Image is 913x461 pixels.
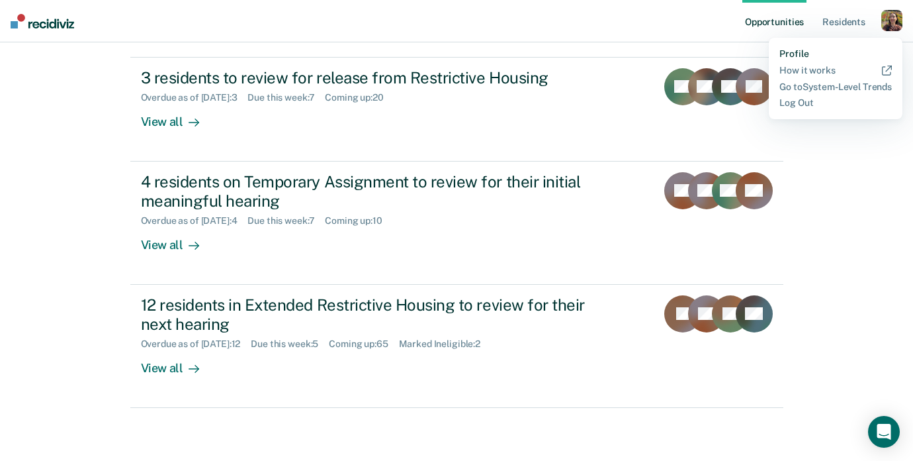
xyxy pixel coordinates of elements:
[11,14,74,28] img: Recidiviz
[247,92,325,103] div: Due this week : 7
[141,338,251,350] div: Overdue as of [DATE] : 12
[399,338,491,350] div: Marked Ineligible : 2
[779,81,892,93] a: Go toSystem-Level Trends
[141,350,215,376] div: View all
[868,416,900,448] div: Open Intercom Messenger
[141,92,248,103] div: Overdue as of [DATE] : 3
[141,172,605,211] div: 4 residents on Temporary Assignment to review for their initial meaningful hearing
[251,338,329,350] div: Due this week : 5
[141,227,215,252] div: View all
[779,65,892,76] a: How it works
[141,295,605,334] div: 12 residents in Extended Restrictive Housing to review for their next hearing
[329,338,398,350] div: Coming up : 65
[779,48,892,60] a: Profile
[779,97,892,109] a: Log Out
[130,162,783,285] a: 4 residents on Temporary Assignment to review for their initial meaningful hearingOverdue as of [...
[141,215,248,227] div: Overdue as of [DATE] : 4
[141,103,215,129] div: View all
[325,215,392,227] div: Coming up : 10
[130,57,783,162] a: 3 residents to review for release from Restrictive HousingOverdue as of [DATE]:3Due this week:7Co...
[141,68,605,87] div: 3 residents to review for release from Restrictive Housing
[325,92,394,103] div: Coming up : 20
[130,285,783,408] a: 12 residents in Extended Restrictive Housing to review for their next hearingOverdue as of [DATE]...
[247,215,325,227] div: Due this week : 7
